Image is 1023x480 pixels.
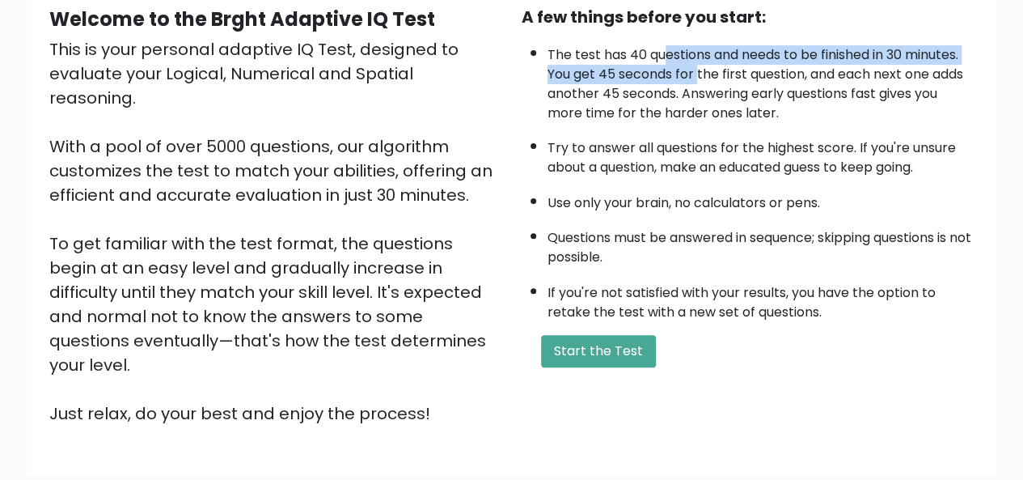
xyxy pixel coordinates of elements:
[547,37,974,123] li: The test has 40 questions and needs to be finished in 30 minutes. You get 45 seconds for the firs...
[522,5,974,29] div: A few things before you start:
[541,335,656,367] button: Start the Test
[547,275,974,322] li: If you're not satisfied with your results, you have the option to retake the test with a new set ...
[49,37,502,426] div: This is your personal adaptive IQ Test, designed to evaluate your Logical, Numerical and Spatial ...
[547,185,974,213] li: Use only your brain, no calculators or pens.
[547,130,974,177] li: Try to answer all questions for the highest score. If you're unsure about a question, make an edu...
[547,220,974,267] li: Questions must be answered in sequence; skipping questions is not possible.
[49,6,435,32] b: Welcome to the Brght Adaptive IQ Test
